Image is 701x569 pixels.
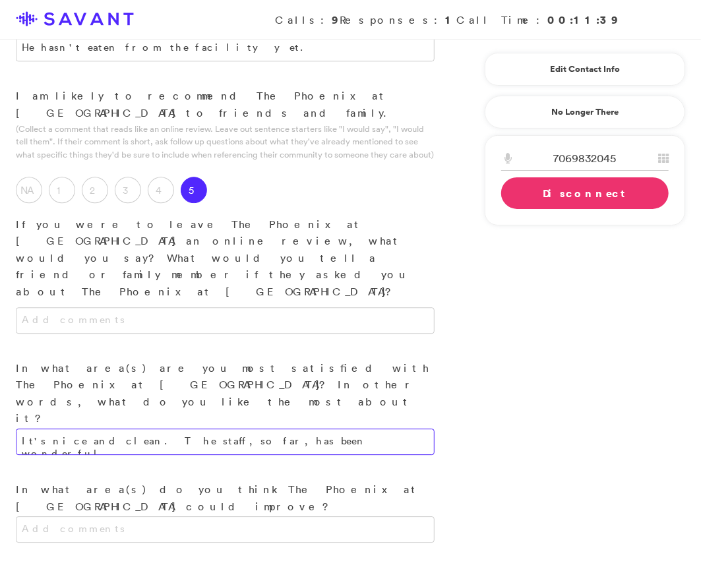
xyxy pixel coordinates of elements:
[16,216,435,301] p: If you were to leave The Phoenix at [GEOGRAPHIC_DATA] an online review, what would you say? What ...
[16,123,435,161] p: (Collect a comment that reads like an online review. Leave out sentence starters like "I would sa...
[49,177,75,203] label: 1
[16,177,42,203] label: NA
[16,88,435,121] p: I am likely to recommend The Phoenix at [GEOGRAPHIC_DATA] to friends and family.
[501,177,669,209] a: Disconnect
[547,13,619,27] strong: 00:11:39
[16,360,435,427] p: In what area(s) are you most satisfied with The Phoenix at [GEOGRAPHIC_DATA]? In other words, wha...
[148,177,174,203] label: 4
[115,177,141,203] label: 3
[16,481,435,515] p: In what area(s) do you think The Phoenix at [GEOGRAPHIC_DATA] could improve?
[501,59,669,80] a: Edit Contact Info
[445,13,456,27] strong: 1
[181,177,207,203] label: 5
[82,177,108,203] label: 2
[332,13,340,27] strong: 9
[485,96,685,129] a: No Longer There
